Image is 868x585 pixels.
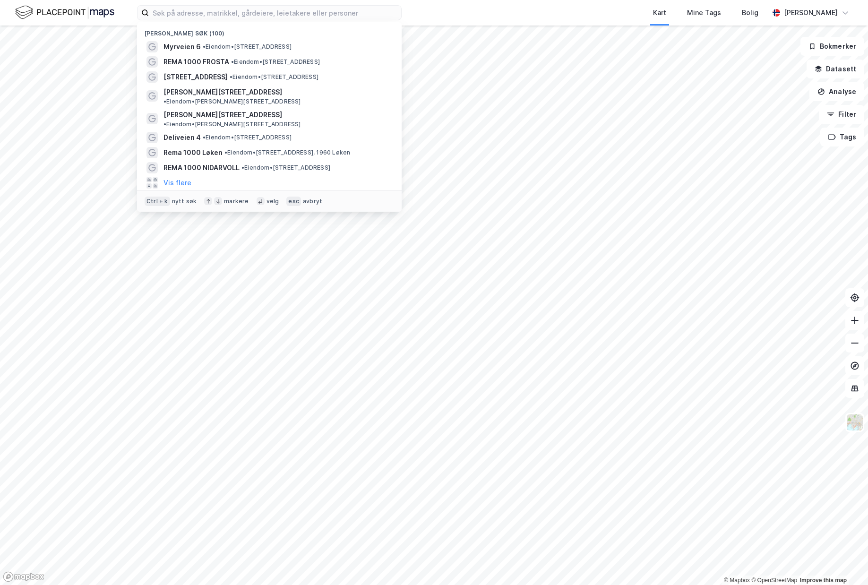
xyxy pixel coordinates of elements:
[163,71,228,83] span: [STREET_ADDRESS]
[145,197,170,206] div: Ctrl + k
[163,98,301,105] span: Eiendom • [PERSON_NAME][STREET_ADDRESS]
[230,73,318,81] span: Eiendom • [STREET_ADDRESS]
[203,43,206,50] span: •
[224,149,350,156] span: Eiendom • [STREET_ADDRESS], 1960 Løken
[241,164,330,172] span: Eiendom • [STREET_ADDRESS]
[203,134,206,141] span: •
[163,41,201,52] span: Myrveien 6
[800,577,847,584] a: Improve this map
[303,198,322,205] div: avbryt
[821,540,868,585] iframe: Chat Widget
[751,577,797,584] a: OpenStreetMap
[172,198,197,205] div: nytt søk
[203,134,292,141] span: Eiendom • [STREET_ADDRESS]
[163,132,201,143] span: Deliveien 4
[163,56,229,68] span: REMA 1000 FROSTA
[163,98,166,105] span: •
[163,177,191,189] button: Vis flere
[231,58,320,66] span: Eiendom • [STREET_ADDRESS]
[149,6,401,20] input: Søk på adresse, matrikkel, gårdeiere, leietakere eller personer
[163,120,166,128] span: •
[742,7,758,18] div: Bolig
[203,43,292,51] span: Eiendom • [STREET_ADDRESS]
[231,58,234,65] span: •
[137,22,402,39] div: [PERSON_NAME] søk (100)
[163,162,240,173] span: REMA 1000 NIDARVOLL
[809,82,864,101] button: Analyse
[3,571,44,582] a: Mapbox homepage
[15,4,114,21] img: logo.f888ab2527a4732fd821a326f86c7f29.svg
[784,7,838,18] div: [PERSON_NAME]
[687,7,721,18] div: Mine Tags
[821,540,868,585] div: Kontrollprogram for chat
[241,164,244,171] span: •
[163,147,223,158] span: Rema 1000 Løken
[820,128,864,146] button: Tags
[163,86,282,98] span: [PERSON_NAME][STREET_ADDRESS]
[800,37,864,56] button: Bokmerker
[266,198,279,205] div: velg
[286,197,301,206] div: esc
[224,149,227,156] span: •
[724,577,750,584] a: Mapbox
[163,120,301,128] span: Eiendom • [PERSON_NAME][STREET_ADDRESS]
[819,105,864,124] button: Filter
[846,413,864,431] img: Z
[163,109,282,120] span: [PERSON_NAME][STREET_ADDRESS]
[224,198,249,205] div: markere
[653,7,666,18] div: Kart
[807,60,864,78] button: Datasett
[230,73,232,80] span: •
